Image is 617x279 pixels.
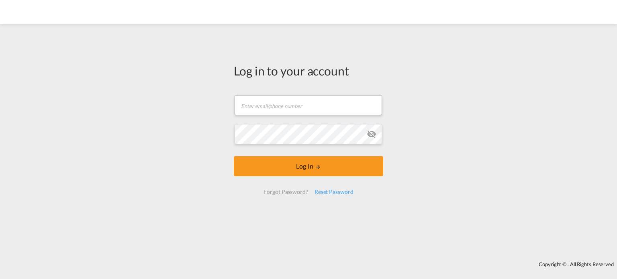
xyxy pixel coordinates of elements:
md-icon: icon-eye-off [367,129,376,139]
div: Reset Password [311,185,357,199]
button: LOGIN [234,156,383,176]
div: Log in to your account [234,62,383,79]
input: Enter email/phone number [235,95,382,115]
div: Forgot Password? [260,185,311,199]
